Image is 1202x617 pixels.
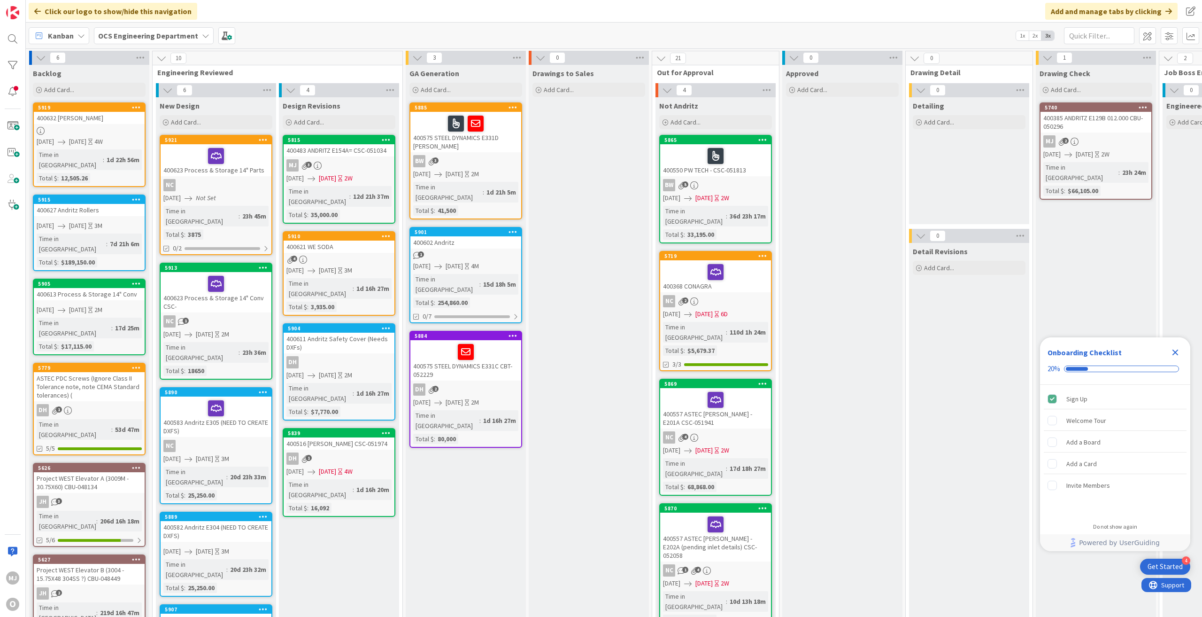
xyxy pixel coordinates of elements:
[1040,103,1151,112] div: 5740
[415,104,521,111] div: 5885
[479,415,481,426] span: :
[663,179,675,191] div: BW
[660,380,771,429] div: 5869400557 ASTEC [PERSON_NAME] - E201A CSC-051941
[284,159,394,172] div: MJ
[33,363,146,455] a: 5779ASTEC PDC Screws (Ignore Class II Tolerance note, note CEMA Standard tolerances) (DHTime in [...
[163,454,181,464] span: [DATE]
[37,234,106,254] div: Time in [GEOGRAPHIC_DATA]
[471,398,479,407] div: 2M
[1043,162,1118,183] div: Time in [GEOGRAPHIC_DATA]
[1044,410,1187,431] div: Welcome Tour is incomplete.
[104,155,142,165] div: 1d 22h 56m
[34,288,145,300] div: 400613 Process & Storage 14" Conv
[163,229,184,240] div: Total $
[1066,415,1106,426] div: Welcome Tour
[221,454,229,464] div: 3M
[59,173,90,183] div: 12,505.26
[59,257,97,267] div: $189,150.00
[161,388,271,397] div: 5890
[284,437,394,450] div: 400516 [PERSON_NAME] CSC-051974
[34,280,145,300] div: 5905400613 Process & Storage 14" Conv
[479,279,481,289] span: :
[34,364,145,372] div: 5779
[344,370,352,380] div: 2M
[173,243,182,253] span: 0/2
[196,329,213,339] span: [DATE]
[682,297,688,304] span: 2
[721,445,729,455] div: 2W
[413,261,431,271] span: [DATE]
[663,322,726,343] div: Time in [GEOGRAPHIC_DATA]
[1043,149,1061,159] span: [DATE]
[34,280,145,288] div: 5905
[113,323,142,333] div: 17d 25m
[284,232,394,241] div: 5910
[37,137,54,147] span: [DATE]
[284,136,394,144] div: 5815
[682,181,688,187] span: 5
[161,136,271,176] div: 5921400623 Process & Storage 14" Parts
[308,406,340,417] div: $7,770.00
[286,278,353,299] div: Time in [GEOGRAPHIC_DATA]
[37,419,111,440] div: Time in [GEOGRAPHIC_DATA]
[1048,347,1122,358] div: Onboarding Checklist
[94,137,103,147] div: 4W
[446,398,463,407] span: [DATE]
[695,193,713,203] span: [DATE]
[286,453,299,465] div: DH
[410,155,521,167] div: BW
[33,195,146,271] a: 5915400627 Andritz Rollers[DATE][DATE]3MTime in [GEOGRAPHIC_DATA]:7d 21h 6mTotal $:$189,150.00
[663,458,726,479] div: Time in [GEOGRAPHIC_DATA]
[435,434,458,444] div: 80,000
[59,341,94,351] div: $17,115.00
[421,86,451,94] span: Add Card...
[34,112,145,124] div: 400632 [PERSON_NAME]
[37,221,54,231] span: [DATE]
[353,283,354,294] span: :
[94,221,102,231] div: 3M
[1043,186,1064,196] div: Total $
[664,137,771,143] div: 5865
[797,86,827,94] span: Add Card...
[307,210,308,220] span: :
[185,229,203,240] div: 3875
[284,356,394,368] div: DH
[165,137,271,143] div: 5921
[483,187,484,197] span: :
[409,227,522,323] a: 5901400602 Andritz[DATE][DATE]4MTime in [GEOGRAPHIC_DATA]:15d 18h 5mTotal $:254,860.000/7
[196,454,213,464] span: [DATE]
[113,424,142,435] div: 53d 47m
[284,144,394,156] div: 400483 ANDRITZ E154A= CSC-051034
[663,229,684,240] div: Total $
[57,341,59,351] span: :
[660,136,771,176] div: 5865400550 PW TECH - CSC-051813
[240,347,269,358] div: 23h 36m
[663,431,675,444] div: NC
[240,211,269,221] div: 23h 45m
[288,233,394,240] div: 5910
[354,388,392,398] div: 1d 16h 27m
[239,211,240,221] span: :
[481,415,518,426] div: 1d 16h 27m
[98,31,198,40] b: OCS Engineering Department
[409,331,522,448] a: 5884400575 STEEL DYNAMICS E331C CBT-052229DH[DATE][DATE]2MTime in [GEOGRAPHIC_DATA]:1d 16h 27mTot...
[160,387,272,504] a: 5890400583 Andritz E305 (NEED TO CREATE DXFS)NC[DATE][DATE]3MTime in [GEOGRAPHIC_DATA]:20d 23h 33...
[34,364,145,401] div: 5779ASTEC PDC Screws (Ignore Class II Tolerance note, note CEMA Standard tolerances) (
[353,388,354,398] span: :
[94,305,102,315] div: 2M
[1045,104,1151,111] div: 5740
[1043,135,1056,148] div: MJ
[284,333,394,353] div: 400611 Andritz Safety Cover (Needs DXFs)
[161,440,271,452] div: NC
[413,398,431,407] span: [DATE]
[184,366,185,376] span: :
[163,329,181,339] span: [DATE]
[660,252,771,292] div: 5719400368 CONAGRA
[37,404,49,416] div: DH
[46,444,55,453] span: 5/5
[663,345,684,356] div: Total $
[659,135,772,243] a: 5865400550 PW TECH - CSC-051813BW[DATE][DATE]2WTime in [GEOGRAPHIC_DATA]:36d 23h 17mTotal $:33,19...
[288,430,394,437] div: 5839
[284,429,394,437] div: 5839
[1066,393,1087,405] div: Sign Up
